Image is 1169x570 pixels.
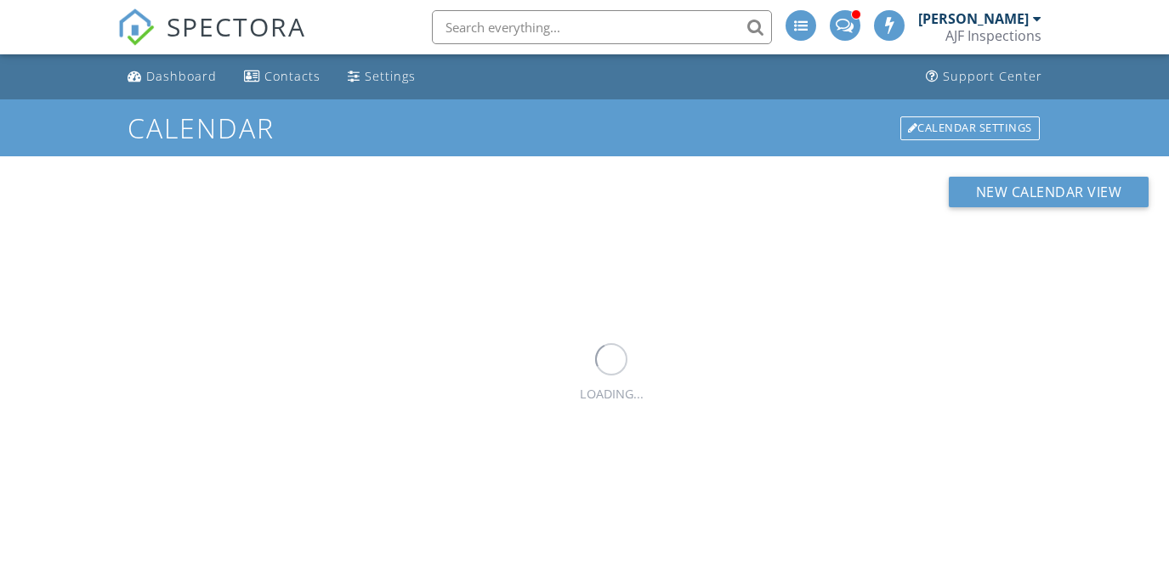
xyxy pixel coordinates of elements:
[943,68,1042,84] div: Support Center
[128,113,1041,143] h1: Calendar
[237,61,327,93] a: Contacts
[918,10,1029,27] div: [PERSON_NAME]
[580,385,644,404] div: LOADING...
[919,61,1049,93] a: Support Center
[117,8,155,46] img: The Best Home Inspection Software - Spectora
[146,68,217,84] div: Dashboard
[264,68,321,84] div: Contacts
[900,116,1040,140] div: Calendar Settings
[432,10,772,44] input: Search everything...
[365,68,416,84] div: Settings
[945,27,1041,44] div: AJF Inspections
[121,61,224,93] a: Dashboard
[167,8,306,44] span: SPECTORA
[341,61,423,93] a: Settings
[117,23,306,59] a: SPECTORA
[949,177,1149,207] button: New Calendar View
[899,115,1041,142] a: Calendar Settings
